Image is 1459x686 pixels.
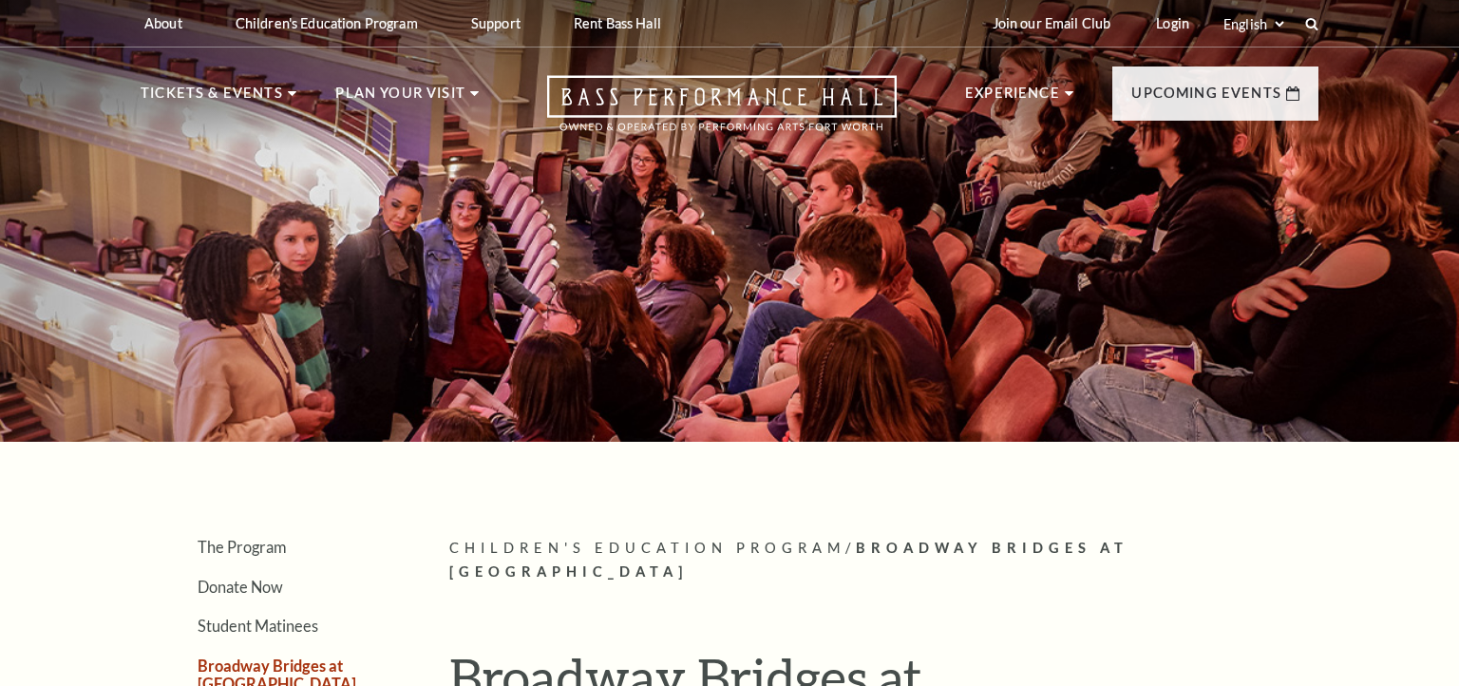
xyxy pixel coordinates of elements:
[965,82,1060,116] p: Experience
[449,540,845,556] span: Children's Education Program
[236,15,418,31] p: Children's Education Program
[144,15,182,31] p: About
[335,82,465,116] p: Plan Your Visit
[449,537,1318,584] p: /
[471,15,521,31] p: Support
[198,617,318,635] a: Student Matinees
[198,538,286,556] a: The Program
[141,82,283,116] p: Tickets & Events
[1131,82,1281,116] p: Upcoming Events
[574,15,661,31] p: Rent Bass Hall
[1220,15,1287,33] select: Select:
[198,578,283,596] a: Donate Now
